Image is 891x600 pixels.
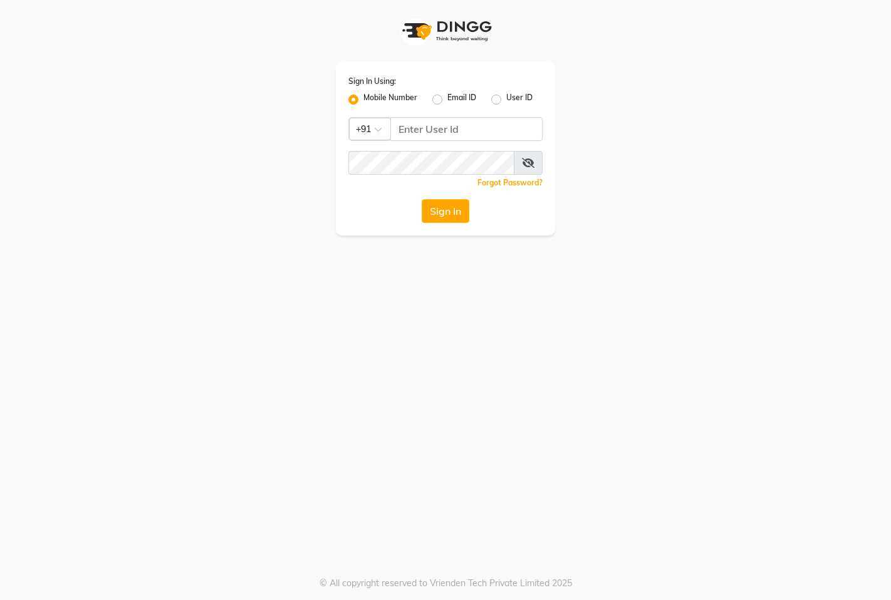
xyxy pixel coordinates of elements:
[390,117,543,141] input: Username
[422,199,469,223] button: Sign In
[363,92,417,107] label: Mobile Number
[395,13,496,49] img: logo1.svg
[447,92,476,107] label: Email ID
[477,178,543,187] a: Forgot Password?
[506,92,533,107] label: User ID
[348,76,396,87] label: Sign In Using:
[348,151,514,175] input: Username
